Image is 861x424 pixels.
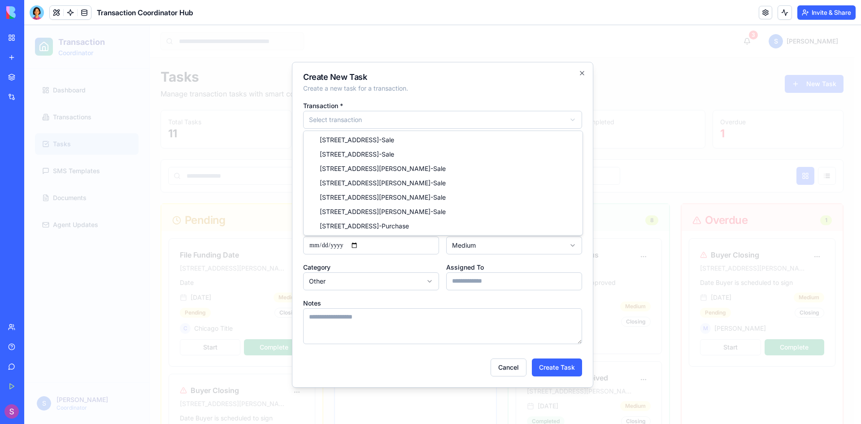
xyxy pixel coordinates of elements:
[296,125,370,134] span: [STREET_ADDRESS] - Sale
[296,153,422,162] span: [STREET_ADDRESS][PERSON_NAME] - Sale
[97,7,193,18] span: Transaction Coordinator Hub
[4,404,19,419] img: ACg8ocIHo6hfzBExkx3uWBNCV25BoYzdrBv9-yqueo9uosKOlbIXrA=s96-c
[797,5,856,20] button: Invite & Share
[6,6,62,19] img: logo
[296,139,422,148] span: [STREET_ADDRESS][PERSON_NAME] - Sale
[296,168,422,177] span: [STREET_ADDRESS][PERSON_NAME] - Sale
[296,197,385,205] span: [STREET_ADDRESS] - Purchase
[296,182,422,191] span: [STREET_ADDRESS][PERSON_NAME] - Sale
[296,110,370,119] span: [STREET_ADDRESS] - Sale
